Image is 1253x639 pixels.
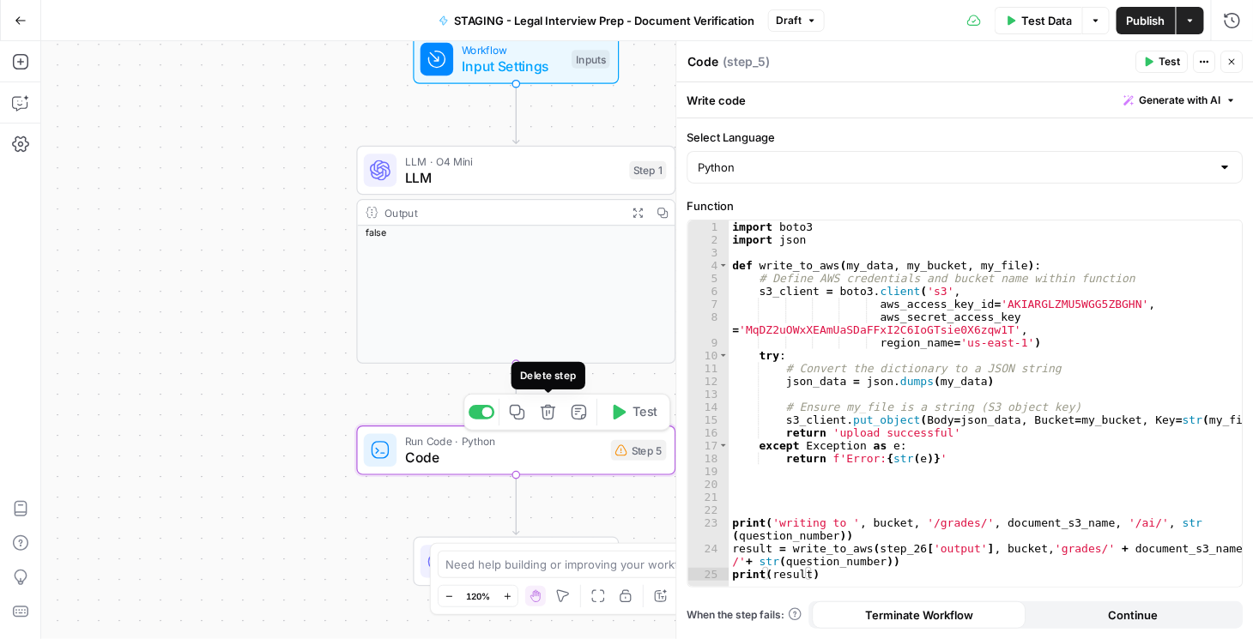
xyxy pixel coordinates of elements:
div: 5 [688,272,729,285]
div: 11 [688,362,729,375]
button: Test [602,399,665,425]
button: Draft [768,9,825,32]
span: Toggle code folding, rows 10 through 16 [719,349,729,362]
div: 8 [688,310,729,336]
div: 12 [688,375,729,388]
button: Publish [1117,7,1176,34]
span: Terminate Workflow [865,606,973,624]
span: Code [405,447,602,467]
span: Test Data [1021,12,1072,29]
div: LLM · O4 MiniLLMStep 1Outputfalse [357,146,676,364]
span: 120% [466,589,490,603]
div: 22 [688,503,729,516]
div: 14 [688,401,729,413]
div: 10 [688,349,729,362]
div: 21 [688,491,729,503]
div: 1 [688,220,729,233]
span: Draft [776,13,802,28]
label: Select Language [687,129,1244,146]
span: Publish [1127,12,1165,29]
div: Single OutputOutputEnd [357,537,676,587]
button: Continue [1026,601,1240,629]
button: Test [1136,51,1189,73]
div: Output [384,204,620,220]
div: 15 [688,413,729,426]
button: STAGING - Legal Interview Prep - Document Verification [428,7,765,34]
g: Edge from start to step_1 [513,83,519,143]
span: Run Code · Python [405,433,602,449]
span: Input Settings [462,56,564,76]
span: Workflow [462,42,564,58]
span: LLM · O4 Mini [405,153,621,169]
span: Generate with AI [1140,93,1221,108]
span: Toggle code folding, rows 17 through 18 [719,439,729,452]
a: When the step fails: [687,607,802,623]
span: Test [633,403,657,422]
span: LLM [405,167,621,188]
span: Toggle code folding, rows 4 through 18 [719,259,729,272]
div: false [358,226,675,239]
span: Test [1159,54,1181,69]
button: Generate with AI [1117,89,1244,112]
div: 7 [688,298,729,310]
div: Delete step [521,368,577,383]
div: 20 [688,478,729,491]
div: 25 [688,568,729,581]
span: ( step_5 ) [723,53,771,70]
div: WorkflowInput SettingsInputs [357,34,676,84]
span: Continue [1108,606,1158,624]
div: 4 [688,259,729,272]
div: 13 [688,388,729,401]
div: Step 1 [630,161,667,180]
div: 16 [688,426,729,439]
button: Test Data [995,7,1082,34]
textarea: Code [688,53,719,70]
div: Inputs [572,50,609,69]
div: 19 [688,465,729,478]
div: 3 [688,246,729,259]
div: 9 [688,336,729,349]
div: Run Code · PythonCodeStep 5Test [357,425,676,475]
input: Python [699,159,1212,176]
div: 24 [688,542,729,568]
div: 6 [688,285,729,298]
div: Step 5 [611,440,667,461]
div: 2 [688,233,729,246]
div: 17 [688,439,729,452]
g: Edge from step_5 to end [513,474,519,534]
span: STAGING - Legal Interview Prep - Document Verification [454,12,754,29]
label: Function [687,197,1244,214]
div: 18 [688,452,729,465]
div: 23 [688,516,729,542]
